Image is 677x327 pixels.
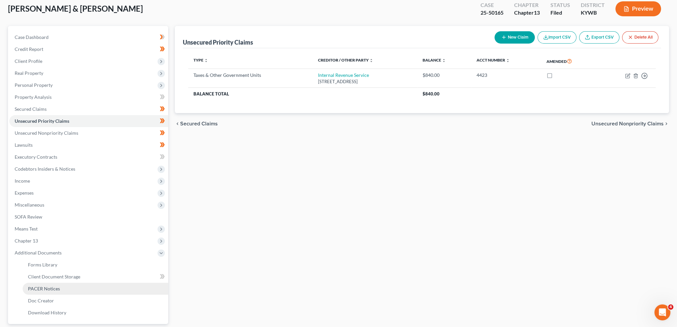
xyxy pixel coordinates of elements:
[495,31,535,44] button: New Claim
[506,59,510,63] i: unfold_more
[668,304,673,310] span: 4
[9,103,168,115] a: Secured Claims
[15,130,78,136] span: Unsecured Nonpriority Claims
[15,46,43,52] span: Credit Report
[615,1,661,16] button: Preview
[23,259,168,271] a: Forms Library
[9,139,168,151] a: Lawsuits
[581,9,605,17] div: KYWB
[550,9,570,17] div: Filed
[8,4,143,13] span: [PERSON_NAME] & [PERSON_NAME]
[23,283,168,295] a: PACER Notices
[423,91,440,96] span: $840.00
[23,307,168,319] a: Download History
[28,310,66,315] span: Download History
[591,121,669,126] button: Unsecured Nonpriority Claims chevron_right
[581,1,605,9] div: District
[514,1,540,9] div: Chapter
[477,72,536,79] div: 4423
[477,58,510,63] a: Acct Number unfold_more
[9,43,168,55] a: Credit Report
[318,72,369,78] a: Internal Revenue Service
[15,238,38,244] span: Chapter 13
[23,295,168,307] a: Doc Creator
[481,1,504,9] div: Case
[15,190,34,196] span: Expenses
[9,127,168,139] a: Unsecured Nonpriority Claims
[15,82,53,88] span: Personal Property
[423,72,466,79] div: $840.00
[28,274,80,279] span: Client Document Storage
[15,202,44,208] span: Miscellaneous
[183,38,253,46] div: Unsecured Priority Claims
[15,94,52,100] span: Property Analysis
[534,9,540,16] span: 13
[15,58,42,64] span: Client Profile
[15,142,33,148] span: Lawsuits
[193,58,208,63] a: Type unfold_more
[15,250,62,255] span: Additional Documents
[15,214,42,220] span: SOFA Review
[369,59,373,63] i: unfold_more
[28,298,54,303] span: Doc Creator
[481,9,504,17] div: 25-50165
[622,31,658,44] button: Delete All
[15,118,69,124] span: Unsecured Priority Claims
[423,58,446,63] a: Balance unfold_more
[9,211,168,223] a: SOFA Review
[15,154,57,160] span: Executory Contracts
[15,34,49,40] span: Case Dashboard
[550,1,570,9] div: Status
[591,121,664,126] span: Unsecured Nonpriority Claims
[28,262,57,267] span: Forms Library
[23,271,168,283] a: Client Document Storage
[175,121,180,126] i: chevron_left
[654,304,670,320] iframe: Intercom live chat
[15,70,43,76] span: Real Property
[15,178,30,184] span: Income
[175,121,218,126] button: chevron_left Secured Claims
[15,166,75,172] span: Codebtors Insiders & Notices
[9,115,168,127] a: Unsecured Priority Claims
[318,79,412,85] div: [STREET_ADDRESS]
[204,59,208,63] i: unfold_more
[541,54,598,69] th: Amended
[188,88,417,100] th: Balance Total
[664,121,669,126] i: chevron_right
[28,286,60,291] span: PACER Notices
[15,226,38,232] span: Means Test
[15,106,47,112] span: Secured Claims
[193,72,307,79] div: Taxes & Other Government Units
[514,9,540,17] div: Chapter
[9,31,168,43] a: Case Dashboard
[579,31,619,44] a: Export CSV
[9,91,168,103] a: Property Analysis
[442,59,446,63] i: unfold_more
[9,151,168,163] a: Executory Contracts
[318,58,373,63] a: Creditor / Other Party unfold_more
[180,121,218,126] span: Secured Claims
[537,31,576,44] button: Import CSV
